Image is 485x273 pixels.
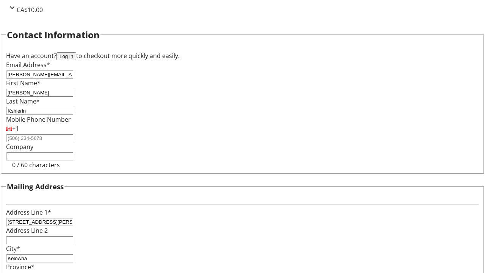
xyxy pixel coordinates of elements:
label: Last Name* [6,97,40,105]
label: Address Line 1* [6,208,51,217]
input: City [6,254,73,262]
input: Address [6,218,73,226]
label: Email Address* [6,61,50,69]
label: Address Line 2 [6,226,48,235]
h3: Mailing Address [7,181,64,192]
input: (506) 234-5678 [6,134,73,142]
label: Mobile Phone Number [6,115,71,124]
h2: Contact Information [7,28,100,42]
label: First Name* [6,79,41,87]
button: Log in [56,52,76,60]
div: Have an account? to checkout more quickly and easily. [6,51,479,60]
label: Company [6,143,33,151]
tr-character-limit: 0 / 60 characters [12,161,60,169]
span: CA$10.00 [17,6,43,14]
label: Province* [6,263,34,271]
label: City* [6,245,20,253]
